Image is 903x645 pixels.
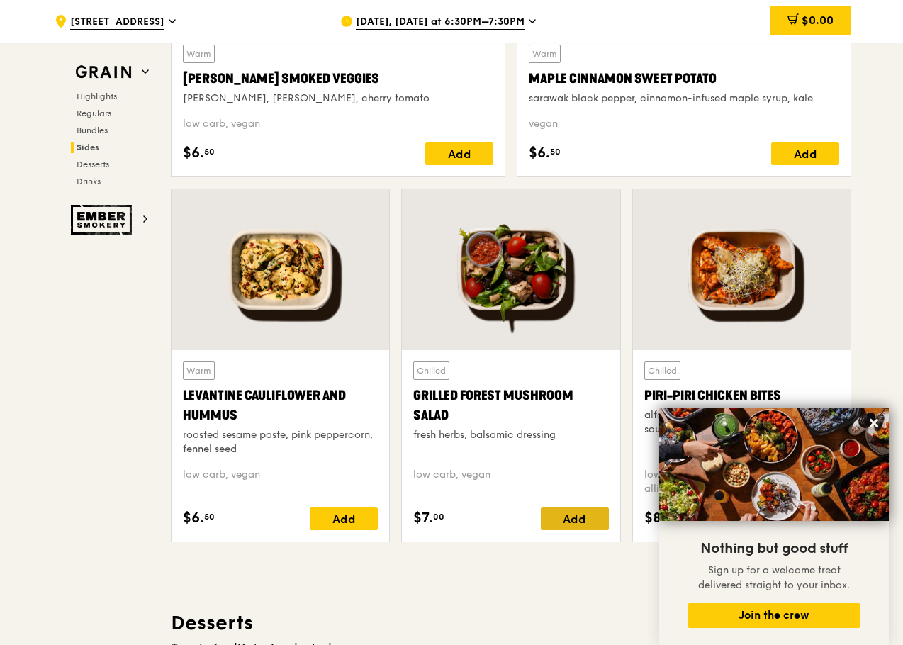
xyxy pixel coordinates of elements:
div: fresh herbs, balsamic dressing [413,428,608,442]
div: Add [541,507,609,530]
img: Ember Smokery web logo [71,205,136,235]
div: Levantine Cauliflower and Hummus [183,386,378,425]
span: $6. [183,507,204,529]
div: Chilled [413,361,449,380]
span: Bundles [77,125,108,135]
div: Add [771,142,839,165]
span: [DATE], [DATE] at 6:30PM–7:30PM [356,15,525,30]
div: low carb, vegan [413,468,608,496]
div: [PERSON_NAME], [PERSON_NAME], cherry tomato [183,91,493,106]
span: $8. [644,507,666,529]
span: Desserts [77,159,109,169]
div: low carb, vegan [183,117,493,131]
span: 00 [433,511,444,522]
span: 50 [204,146,215,157]
div: vegan [529,117,839,131]
div: Add [425,142,493,165]
span: Highlights [77,91,117,101]
div: Warm [183,45,215,63]
span: [STREET_ADDRESS] [70,15,164,30]
div: alfalfa sprouts, housemade piri-piri sauce [644,408,839,437]
button: Join the crew [688,603,860,628]
div: low carb, high protein, spicy, contains allium [644,468,839,496]
span: Sides [77,142,99,152]
span: $6. [529,142,550,164]
span: 50 [550,146,561,157]
div: Grilled Forest Mushroom Salad [413,386,608,425]
img: Grain web logo [71,60,136,85]
span: Sign up for a welcome treat delivered straight to your inbox. [698,564,850,591]
button: Close [863,412,885,434]
span: $0.00 [802,13,834,27]
h3: Desserts [171,610,851,636]
div: Maple Cinnamon Sweet Potato [529,69,839,89]
div: Warm [183,361,215,380]
span: Drinks [77,176,101,186]
span: 50 [204,511,215,522]
span: Nothing but good stuff [700,540,848,557]
img: DSC07876-Edit02-Large.jpeg [659,408,889,521]
div: [PERSON_NAME] Smoked Veggies [183,69,493,89]
div: Chilled [644,361,680,380]
div: sarawak black pepper, cinnamon-infused maple syrup, kale [529,91,839,106]
span: Regulars [77,108,111,118]
div: roasted sesame paste, pink peppercorn, fennel seed [183,428,378,456]
div: Piri-piri Chicken Bites [644,386,839,405]
div: low carb, vegan [183,468,378,496]
span: $6. [183,142,204,164]
div: Warm [529,45,561,63]
div: Add [310,507,378,530]
span: $7. [413,507,433,529]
